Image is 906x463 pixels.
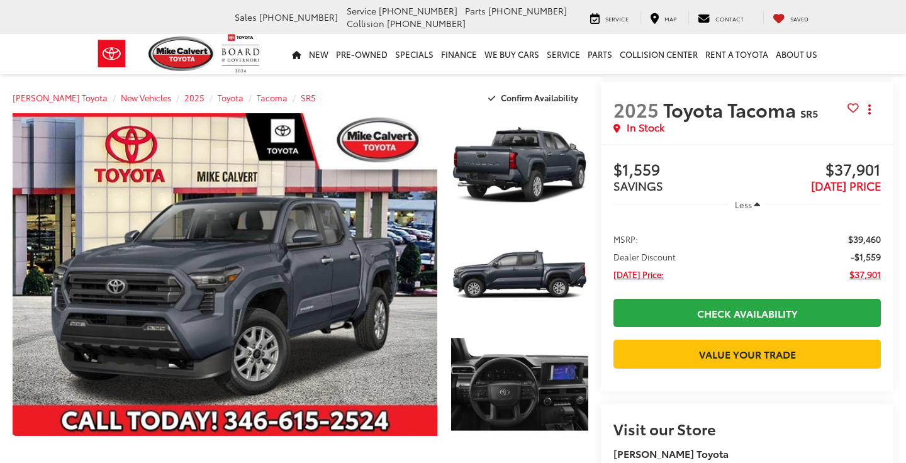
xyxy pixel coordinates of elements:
[616,34,702,74] a: Collision Center
[8,112,441,437] img: 2025 Toyota Tacoma SR5
[613,177,663,194] span: SAVINGS
[347,17,384,30] span: Collision
[848,233,881,245] span: $39,460
[451,333,588,436] a: Expand Photo 3
[613,250,676,263] span: Dealer Discount
[849,268,881,281] span: $37,901
[465,4,486,17] span: Parts
[735,199,752,210] span: Less
[663,96,800,123] span: Toyota Tacoma
[613,161,747,180] span: $1,559
[763,11,818,24] a: My Saved Vehicles
[543,34,584,74] a: Service
[288,34,305,74] a: Home
[451,223,588,326] a: Expand Photo 2
[584,34,616,74] a: Parts
[259,11,338,23] span: [PHONE_NUMBER]
[391,34,437,74] a: Specials
[811,177,881,194] span: [DATE] PRICE
[851,250,881,263] span: -$1,559
[790,14,808,23] span: Saved
[13,92,108,103] a: [PERSON_NAME] Toyota
[501,92,578,103] span: Confirm Availability
[481,34,543,74] a: WE BUY CARS
[184,92,204,103] a: 2025
[13,113,437,436] a: Expand Photo 0
[702,34,772,74] a: Rent a Toyota
[640,11,686,24] a: Map
[451,113,588,216] a: Expand Photo 1
[747,161,881,180] span: $37,901
[800,106,818,120] span: SR5
[235,11,257,23] span: Sales
[613,96,659,123] span: 2025
[715,14,744,23] span: Contact
[613,446,729,460] strong: [PERSON_NAME] Toyota
[301,92,316,103] a: SR5
[613,233,638,245] span: MSRP:
[257,92,288,103] a: Tacoma
[868,104,871,114] span: dropdown dots
[688,11,753,24] a: Contact
[605,14,629,23] span: Service
[387,17,466,30] span: [PHONE_NUMBER]
[613,268,664,281] span: [DATE] Price:
[729,193,766,216] button: Less
[450,332,590,437] img: 2025 Toyota Tacoma SR5
[627,120,664,135] span: In Stock
[332,34,391,74] a: Pre-Owned
[121,92,171,103] a: New Vehicles
[218,92,243,103] a: Toyota
[613,340,881,368] a: Value Your Trade
[581,11,638,24] a: Service
[859,98,881,120] button: Actions
[148,36,215,71] img: Mike Calvert Toyota
[450,112,590,217] img: 2025 Toyota Tacoma SR5
[613,299,881,327] a: Check Availability
[450,222,590,327] img: 2025 Toyota Tacoma SR5
[488,4,567,17] span: [PHONE_NUMBER]
[379,4,457,17] span: [PHONE_NUMBER]
[613,420,881,437] h2: Visit our Store
[88,33,135,74] img: Toyota
[481,87,589,109] button: Confirm Availability
[437,34,481,74] a: Finance
[347,4,376,17] span: Service
[305,34,332,74] a: New
[772,34,821,74] a: About Us
[664,14,676,23] span: Map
